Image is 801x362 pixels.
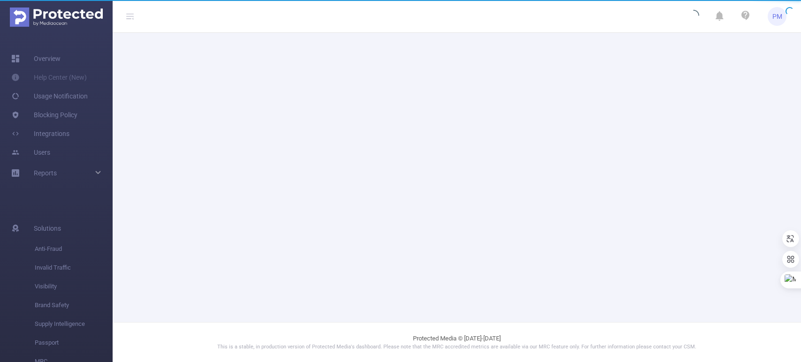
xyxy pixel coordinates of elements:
a: Integrations [11,124,69,143]
span: Invalid Traffic [35,258,113,277]
a: Overview [11,49,61,68]
span: Passport [35,333,113,352]
span: Solutions [34,219,61,238]
a: Usage Notification [11,87,88,106]
img: Protected Media [10,8,103,27]
span: Anti-Fraud [35,240,113,258]
span: Visibility [35,277,113,296]
footer: Protected Media © [DATE]-[DATE] [113,322,801,362]
span: Brand Safety [35,296,113,315]
i: icon: loading [688,10,699,23]
a: Users [11,143,50,162]
a: Reports [34,164,57,182]
span: Supply Intelligence [35,315,113,333]
p: This is a stable, in production version of Protected Media's dashboard. Please note that the MRC ... [136,343,778,351]
span: Reports [34,169,57,177]
a: Blocking Policy [11,106,77,124]
span: PM [772,7,782,26]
